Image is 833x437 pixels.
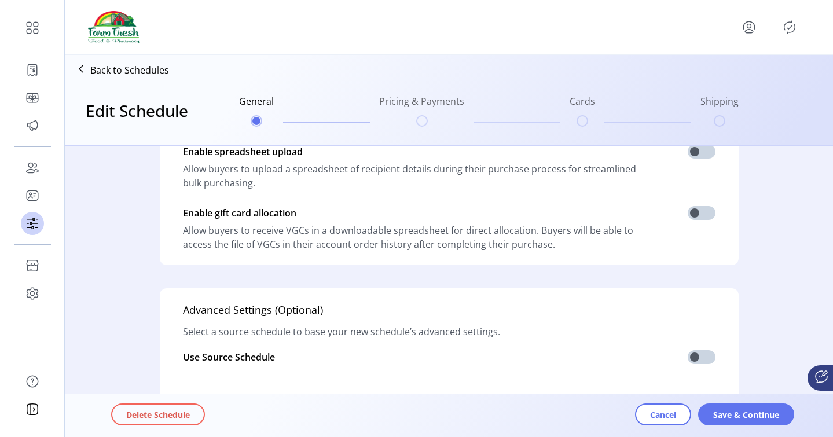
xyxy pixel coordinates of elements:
[111,403,205,425] button: Delete Schedule
[90,63,169,77] p: Back to Schedules
[780,18,799,36] button: Publisher Panel
[183,223,646,251] span: Allow buyers to receive VGCs in a downloadable spreadsheet for direct allocation. Buyers will be ...
[183,393,286,407] div: Stored Value Processor
[88,11,140,43] img: logo
[635,403,691,425] button: Cancel
[183,162,646,190] span: Allow buyers to upload a spreadsheet of recipient details during their purchase process for strea...
[650,409,676,421] span: Cancel
[239,94,274,115] h6: General
[183,351,275,363] span: Use Source Schedule
[183,145,303,159] span: Enable spreadsheet upload
[698,403,794,425] button: Save & Continue
[86,98,188,123] h3: Edit Schedule
[713,409,779,421] span: Save & Continue
[183,206,296,220] span: Enable gift card allocation
[126,409,190,421] span: Delete Schedule
[183,302,323,325] h5: Advanced Settings (Optional)
[740,18,758,36] button: menu
[183,325,500,339] span: Select a source schedule to base your new schedule’s advanced settings.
